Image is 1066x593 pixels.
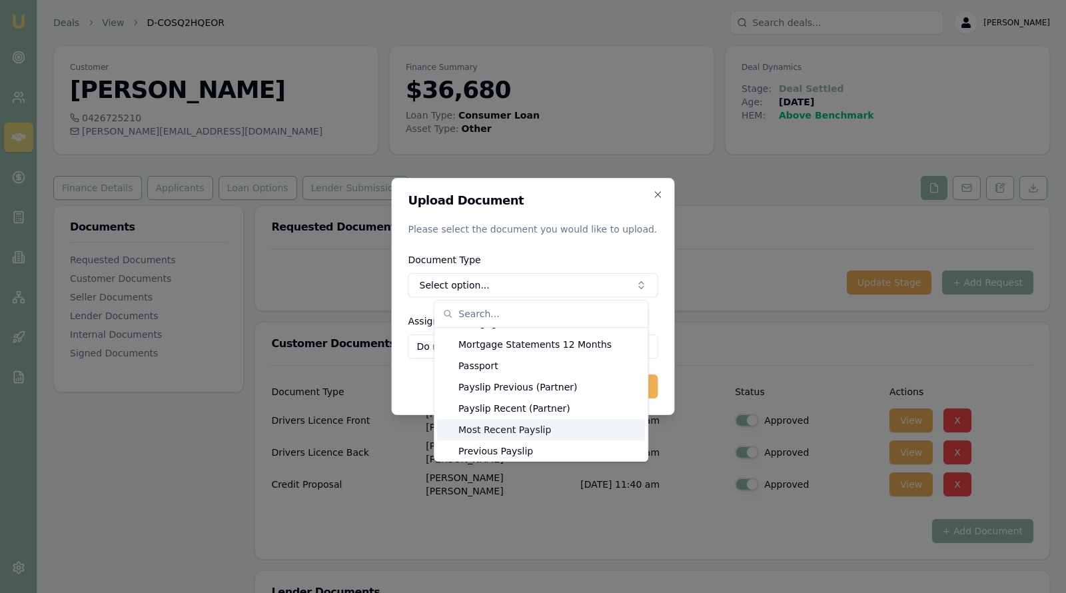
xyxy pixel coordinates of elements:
label: Assigned Client [408,316,480,326]
p: Please select the document you would like to upload. [408,223,658,236]
input: Search... [458,300,640,327]
div: Payslip Previous (Partner) [437,376,645,398]
div: Previous Payslip [437,440,645,462]
div: Mortgage Statements 12 Months [437,334,645,355]
h2: Upload Document [408,195,658,207]
div: Search... [434,328,648,461]
div: Payslip Recent (Partner) [437,398,645,419]
label: Document Type [408,255,481,265]
button: Select option... [408,273,658,297]
div: Passport [437,355,645,376]
div: Most Recent Payslip [437,419,645,440]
